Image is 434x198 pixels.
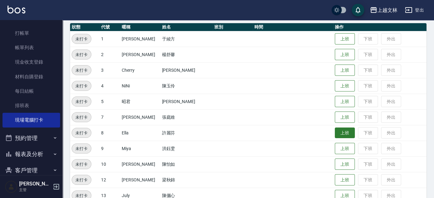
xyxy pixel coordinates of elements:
[120,47,160,62] td: [PERSON_NAME]
[3,26,60,40] a: 打帳單
[3,162,60,179] button: 客戶管理
[402,4,426,16] button: 登出
[3,40,60,55] a: 帳單列表
[100,94,120,109] td: 5
[120,156,160,172] td: [PERSON_NAME]
[100,62,120,78] td: 3
[120,78,160,94] td: NiNi
[120,62,160,78] td: Cherry
[100,141,120,156] td: 9
[120,172,160,188] td: [PERSON_NAME]
[100,31,120,47] td: 1
[72,114,91,121] span: 未打卡
[70,23,100,31] th: 狀態
[100,109,120,125] td: 7
[72,161,91,168] span: 未打卡
[100,172,120,188] td: 12
[352,4,364,16] button: save
[100,23,120,31] th: 代號
[367,4,400,17] button: 上越文林
[213,23,253,31] th: 班別
[72,130,91,136] span: 未打卡
[120,23,160,31] th: 暱稱
[72,51,91,58] span: 未打卡
[100,78,120,94] td: 4
[120,125,160,141] td: Ella
[3,84,60,98] a: 每日結帳
[161,156,213,172] td: 陳怡如
[100,47,120,62] td: 2
[72,67,91,74] span: 未打卡
[161,47,213,62] td: 楊舒馨
[72,177,91,183] span: 未打卡
[335,128,355,138] button: 上班
[100,125,120,141] td: 8
[120,31,160,47] td: [PERSON_NAME]
[5,180,18,193] img: Person
[335,49,355,60] button: 上班
[333,23,426,31] th: 操作
[3,98,60,113] a: 排班表
[19,181,51,187] h5: [PERSON_NAME]
[120,94,160,109] td: 昭君
[335,174,355,186] button: 上班
[161,141,213,156] td: 洪鈺雯
[100,156,120,172] td: 10
[161,109,213,125] td: 張庭維
[72,83,91,89] span: 未打卡
[161,62,213,78] td: [PERSON_NAME]
[335,112,355,123] button: 上班
[3,113,60,127] a: 現場電腦打卡
[161,31,213,47] td: 于綾方
[120,141,160,156] td: Miya
[161,172,213,188] td: 梁秋錦
[3,130,60,146] button: 預約管理
[335,96,355,107] button: 上班
[72,36,91,42] span: 未打卡
[161,78,213,94] td: 陳玉伶
[3,70,60,84] a: 材料自購登錄
[161,23,213,31] th: 姓名
[335,159,355,170] button: 上班
[161,94,213,109] td: [PERSON_NAME]
[19,187,51,193] p: 主管
[335,80,355,92] button: 上班
[253,23,333,31] th: 時間
[161,125,213,141] td: 許麗芬
[72,98,91,105] span: 未打卡
[120,109,160,125] td: [PERSON_NAME]
[335,65,355,76] button: 上班
[377,6,397,14] div: 上越文林
[3,55,60,69] a: 現金收支登錄
[3,146,60,162] button: 報表及分析
[335,33,355,45] button: 上班
[72,145,91,152] span: 未打卡
[335,143,355,154] button: 上班
[8,6,25,13] img: Logo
